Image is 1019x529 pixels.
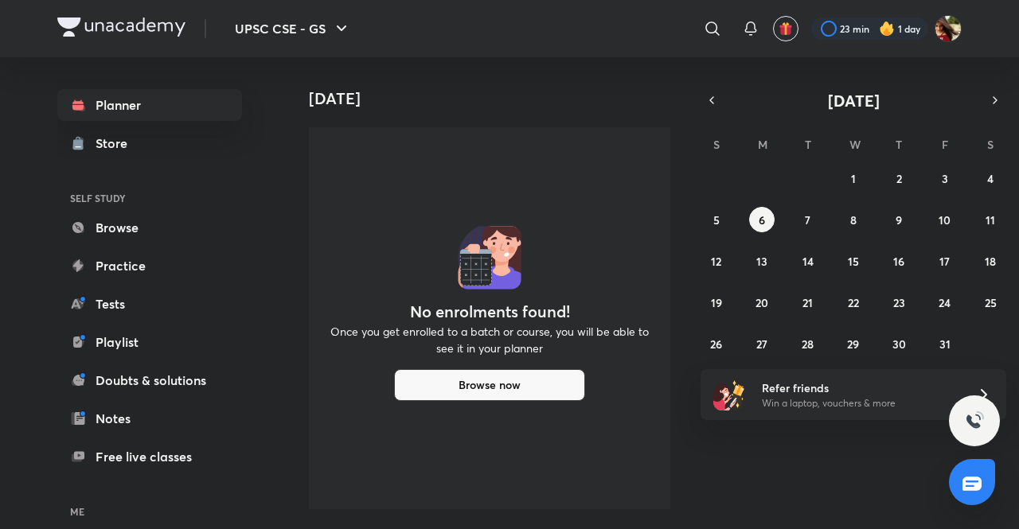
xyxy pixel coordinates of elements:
abbr: October 22, 2025 [848,295,859,310]
button: October 18, 2025 [978,248,1003,274]
img: Company Logo [57,18,185,37]
abbr: October 21, 2025 [802,295,813,310]
button: October 14, 2025 [795,248,821,274]
abbr: Wednesday [849,137,861,152]
button: Browse now [394,369,585,401]
button: UPSC CSE - GS [225,13,361,45]
abbr: October 14, 2025 [802,254,814,269]
abbr: October 16, 2025 [893,254,904,269]
abbr: October 29, 2025 [847,336,859,352]
abbr: Saturday [987,137,994,152]
abbr: October 31, 2025 [939,336,951,352]
button: October 4, 2025 [978,165,1003,191]
abbr: Monday [758,137,767,152]
button: October 17, 2025 [932,248,958,274]
abbr: October 11, 2025 [986,212,995,228]
abbr: October 19, 2025 [711,295,722,310]
button: October 24, 2025 [932,290,958,315]
button: October 29, 2025 [841,331,866,356]
h6: Refer friends [762,379,958,396]
abbr: October 10, 2025 [939,212,951,228]
button: October 19, 2025 [704,290,729,315]
abbr: Tuesday [805,137,811,152]
abbr: October 1, 2025 [851,171,856,186]
p: Once you get enrolled to a batch or course, you will be able to see it in your planner [328,323,651,356]
button: October 13, 2025 [749,248,775,274]
button: [DATE] [723,89,984,111]
abbr: October 5, 2025 [713,212,720,228]
abbr: October 28, 2025 [802,336,814,352]
abbr: October 9, 2025 [896,212,902,228]
abbr: October 17, 2025 [939,254,950,269]
span: [DATE] [828,90,880,111]
button: October 23, 2025 [886,290,912,315]
abbr: October 26, 2025 [710,336,722,352]
img: streak [879,21,895,37]
a: Store [57,127,242,159]
a: Tests [57,288,242,320]
button: avatar [773,16,798,41]
abbr: October 24, 2025 [939,295,951,310]
abbr: October 7, 2025 [805,212,810,228]
a: Playlist [57,326,242,358]
a: Notes [57,403,242,434]
button: October 15, 2025 [841,248,866,274]
img: No events [458,226,521,290]
abbr: October 15, 2025 [848,254,859,269]
button: October 10, 2025 [932,207,958,232]
button: October 20, 2025 [749,290,775,315]
button: October 16, 2025 [886,248,912,274]
button: October 31, 2025 [932,331,958,356]
abbr: October 8, 2025 [850,212,857,228]
button: October 5, 2025 [704,207,729,232]
abbr: October 13, 2025 [756,254,767,269]
button: October 12, 2025 [704,248,729,274]
h4: [DATE] [309,89,683,108]
a: Practice [57,250,242,282]
h6: ME [57,498,242,525]
a: Free live classes [57,441,242,473]
img: referral [713,379,745,410]
abbr: Sunday [713,137,720,152]
abbr: October 23, 2025 [893,295,905,310]
abbr: October 30, 2025 [892,336,906,352]
abbr: Thursday [896,137,902,152]
abbr: October 27, 2025 [756,336,767,352]
button: October 6, 2025 [749,207,775,232]
button: October 26, 2025 [704,331,729,356]
h6: SELF STUDY [57,185,242,212]
abbr: October 4, 2025 [987,171,994,186]
abbr: October 12, 2025 [711,254,721,269]
abbr: Friday [942,137,948,152]
button: October 27, 2025 [749,331,775,356]
abbr: October 2, 2025 [896,171,902,186]
button: October 3, 2025 [932,165,958,191]
button: October 25, 2025 [978,290,1003,315]
div: Store [96,134,137,153]
button: October 21, 2025 [795,290,821,315]
button: October 30, 2025 [886,331,912,356]
abbr: October 3, 2025 [942,171,948,186]
abbr: October 18, 2025 [985,254,996,269]
button: October 9, 2025 [886,207,912,232]
a: Doubts & solutions [57,364,242,396]
abbr: October 20, 2025 [755,295,768,310]
abbr: October 25, 2025 [985,295,997,310]
button: October 11, 2025 [978,207,1003,232]
button: October 8, 2025 [841,207,866,232]
h4: No enrolments found! [410,302,570,321]
p: Win a laptop, vouchers & more [762,396,958,410]
button: October 7, 2025 [795,207,821,232]
a: Company Logo [57,18,185,41]
a: Browse [57,212,242,243]
img: ttu [965,411,984,430]
button: October 2, 2025 [886,165,912,191]
button: October 28, 2025 [795,331,821,356]
button: October 22, 2025 [841,290,866,315]
img: Shivii Singh [935,15,962,42]
abbr: October 6, 2025 [759,212,765,228]
img: avatar [779,21,793,36]
button: October 1, 2025 [841,165,866,191]
a: Planner [57,89,242,121]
